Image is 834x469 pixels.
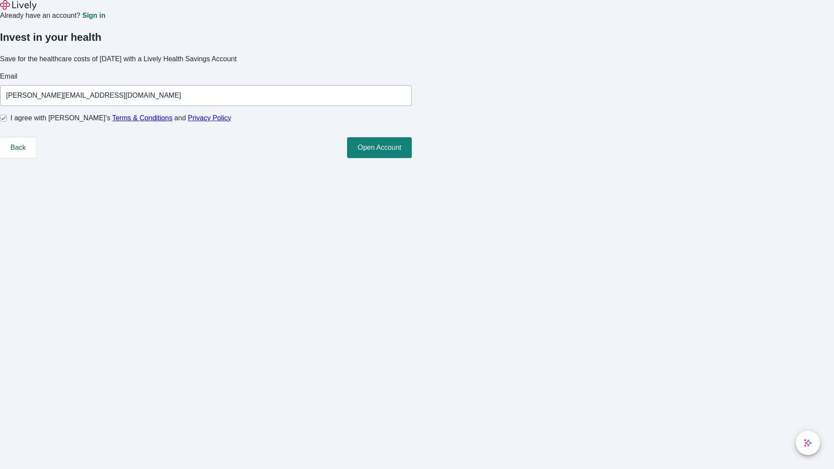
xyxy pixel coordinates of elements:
a: Privacy Policy [188,114,232,122]
button: Open Account [347,137,412,158]
a: Sign in [82,12,105,19]
button: chat [796,431,820,455]
svg: Lively AI Assistant [804,439,812,447]
span: I agree with [PERSON_NAME]’s and [10,113,231,123]
a: Terms & Conditions [112,114,172,122]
